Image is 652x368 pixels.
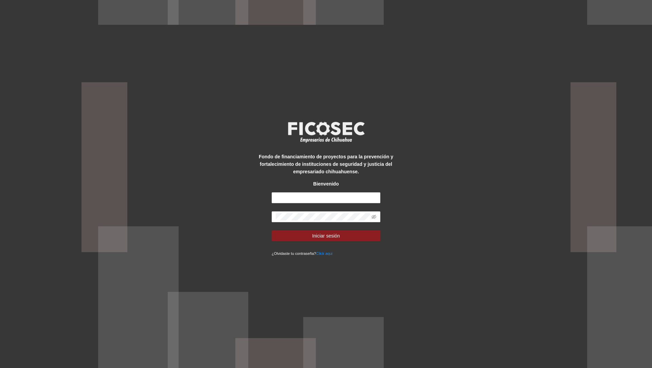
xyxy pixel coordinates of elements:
strong: Fondo de financiamiento de proyectos para la prevención y fortalecimiento de instituciones de seg... [259,154,393,174]
a: Click aqui [316,251,333,256]
small: ¿Olvidaste tu contraseña? [272,251,332,256]
span: Iniciar sesión [312,232,340,240]
strong: Bienvenido [313,181,339,187]
span: eye-invisible [372,214,376,219]
img: logo [284,120,368,145]
button: Iniciar sesión [272,230,380,241]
